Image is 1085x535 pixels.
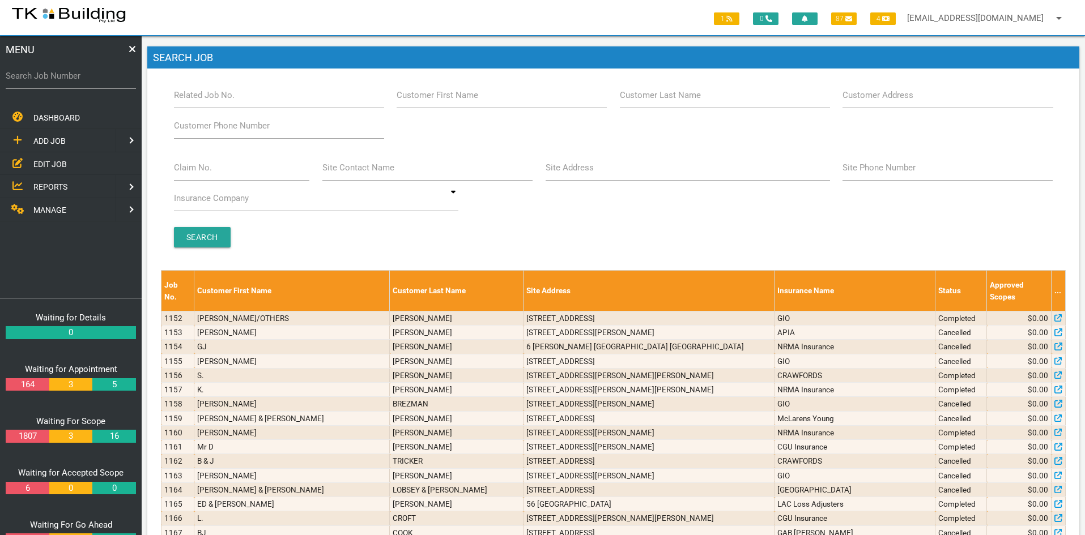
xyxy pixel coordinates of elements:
[775,482,935,497] td: [GEOGRAPHIC_DATA]
[174,119,270,132] label: Customer Phone Number
[843,161,916,174] label: Site Phone Number
[174,227,231,247] input: Search
[524,311,775,325] td: [STREET_ADDRESS]
[49,378,92,391] a: 3
[524,411,775,425] td: [STREET_ADDRESS]
[1028,427,1048,438] span: $0.00
[935,340,987,354] td: Cancelled
[524,511,775,525] td: [STREET_ADDRESS][PERSON_NAME][PERSON_NAME]
[775,354,935,368] td: GIO
[524,340,775,354] td: 6 [PERSON_NAME] [GEOGRAPHIC_DATA] [GEOGRAPHIC_DATA]
[1028,384,1048,395] span: $0.00
[546,161,594,174] label: Site Address
[194,411,390,425] td: [PERSON_NAME] & [PERSON_NAME]
[49,430,92,443] a: 3
[161,468,194,482] td: 1163
[161,397,194,411] td: 1158
[33,206,66,215] span: MANAGE
[194,326,390,340] td: [PERSON_NAME]
[524,454,775,468] td: [STREET_ADDRESS]
[775,340,935,354] td: NRMA Insurance
[1028,484,1048,495] span: $0.00
[49,482,92,495] a: 0
[390,326,524,340] td: [PERSON_NAME]
[843,89,913,102] label: Customer Address
[194,454,390,468] td: B & J
[935,326,987,340] td: Cancelled
[194,368,390,382] td: S.
[390,397,524,411] td: BREZMAN
[161,271,194,311] th: Job No.
[775,454,935,468] td: CRAWFORDS
[1028,441,1048,452] span: $0.00
[18,468,124,478] a: Waiting for Accepted Scope
[1028,498,1048,510] span: $0.00
[935,354,987,368] td: Cancelled
[524,497,775,511] td: 56 [GEOGRAPHIC_DATA]
[775,497,935,511] td: LAC Loss Adjusters
[174,161,212,174] label: Claim No.
[524,271,775,311] th: Site Address
[33,159,67,168] span: EDIT JOB
[194,340,390,354] td: GJ
[1028,413,1048,424] span: $0.00
[1028,370,1048,381] span: $0.00
[161,497,194,511] td: 1165
[6,378,49,391] a: 164
[36,416,105,426] a: Waiting For Scope
[397,89,478,102] label: Customer First Name
[390,340,524,354] td: [PERSON_NAME]
[935,511,987,525] td: Completed
[194,440,390,454] td: Mr D
[161,511,194,525] td: 1166
[775,311,935,325] td: GIO
[161,454,194,468] td: 1162
[524,482,775,497] td: [STREET_ADDRESS]
[987,271,1052,311] th: Approved Scopes
[33,182,67,191] span: REPORTS
[322,161,394,174] label: Site Contact Name
[161,440,194,454] td: 1161
[775,368,935,382] td: CRAWFORDS
[36,313,106,323] a: Waiting for Details
[161,383,194,397] td: 1157
[775,511,935,525] td: CGU Insurance
[524,468,775,482] td: [STREET_ADDRESS][PERSON_NAME]
[390,482,524,497] td: LOBSEY & [PERSON_NAME]
[194,482,390,497] td: [PERSON_NAME] & [PERSON_NAME]
[6,430,49,443] a: 1807
[775,326,935,340] td: APIA
[194,511,390,525] td: L.
[935,482,987,497] td: Cancelled
[524,440,775,454] td: [STREET_ADDRESS][PERSON_NAME]
[161,354,194,368] td: 1155
[775,440,935,454] td: CGU Insurance
[11,6,126,24] img: s3file
[935,397,987,411] td: Cancelled
[6,482,49,495] a: 6
[92,430,135,443] a: 16
[935,468,987,482] td: Cancelled
[194,425,390,439] td: [PERSON_NAME]
[390,368,524,382] td: [PERSON_NAME]
[161,411,194,425] td: 1159
[524,368,775,382] td: [STREET_ADDRESS][PERSON_NAME][PERSON_NAME]
[390,383,524,397] td: [PERSON_NAME]
[775,425,935,439] td: NRMA Insurance
[194,497,390,511] td: ED & [PERSON_NAME]
[194,383,390,397] td: K.
[390,425,524,439] td: [PERSON_NAME]
[775,397,935,411] td: GIO
[390,497,524,511] td: [PERSON_NAME]
[194,271,390,311] th: Customer First Name
[194,468,390,482] td: [PERSON_NAME]
[935,383,987,397] td: Completed
[161,368,194,382] td: 1156
[775,383,935,397] td: NRMA Insurance
[161,311,194,325] td: 1152
[6,70,136,83] label: Search Job Number
[831,12,857,25] span: 87
[775,468,935,482] td: GIO
[147,46,1079,69] h1: Search Job
[935,368,987,382] td: Completed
